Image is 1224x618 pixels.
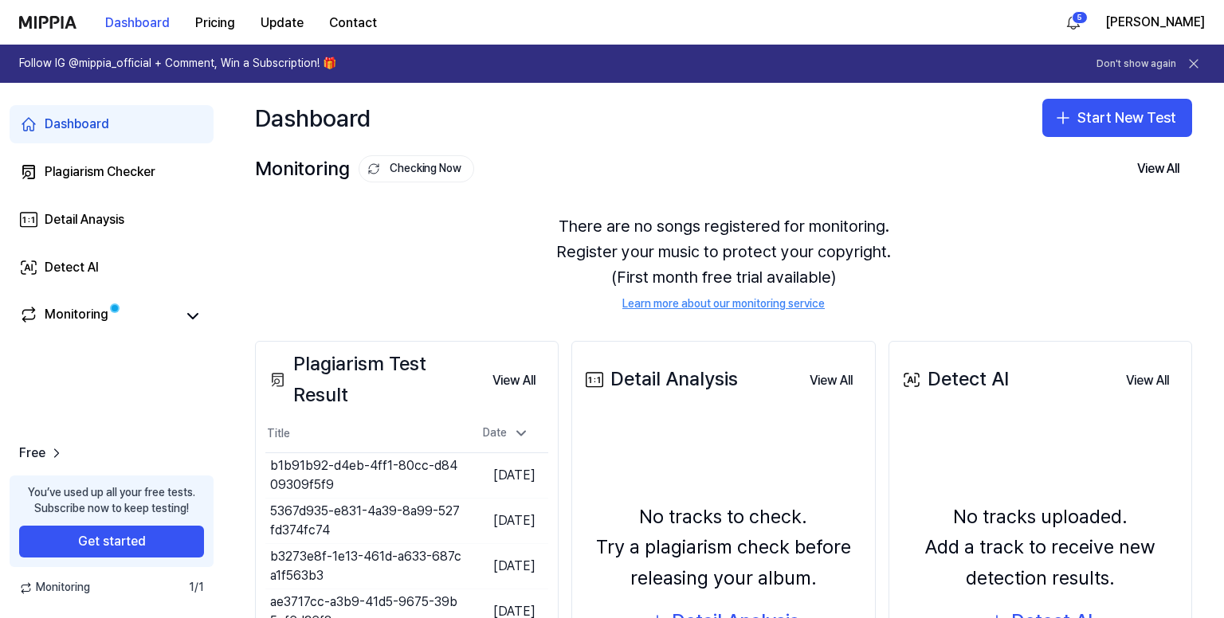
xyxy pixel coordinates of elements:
[265,349,480,410] div: Plagiarism Test Result
[622,296,825,312] a: Learn more about our monitoring service
[797,365,865,397] button: View All
[19,444,65,463] a: Free
[265,415,464,453] th: Title
[477,420,535,446] div: Date
[1124,153,1192,185] button: View All
[10,105,214,143] a: Dashboard
[1113,365,1182,397] button: View All
[19,526,204,557] button: Get started
[1042,99,1192,137] button: Start New Test
[19,305,175,327] a: Monitoring
[270,547,464,585] div: b3273e8f-1e13-461d-a633-687ca1f563b3
[248,1,316,45] a: Update
[1096,57,1176,71] button: Don't show again
[45,210,124,229] div: Detail Anaysis
[45,115,109,134] div: Dashboard
[899,364,1009,394] div: Detect AI
[316,7,390,39] button: Contact
[19,444,45,463] span: Free
[19,16,76,29] img: logo
[255,194,1192,331] div: There are no songs registered for monitoring. Register your music to protect your copyright. (Fir...
[797,363,865,397] a: View All
[10,153,214,191] a: Plagiarism Checker
[1072,11,1088,24] div: 5
[480,363,548,397] a: View All
[359,155,474,182] button: Checking Now
[270,502,464,540] div: 5367d935-e831-4a39-8a99-527fd374fc74
[45,162,155,182] div: Plagiarism Checker
[1061,10,1086,35] button: 알림5
[189,580,204,596] span: 1 / 1
[45,305,108,327] div: Monitoring
[464,499,548,544] td: [DATE]
[270,456,464,495] div: b1b91b92-d4eb-4ff1-80cc-d8409309f5f9
[92,7,182,39] button: Dashboard
[248,7,316,39] button: Update
[10,248,214,287] a: Detect AI
[1113,363,1182,397] a: View All
[582,502,865,593] div: No tracks to check. Try a plagiarism check before releasing your album.
[464,544,548,589] td: [DATE]
[45,258,99,277] div: Detect AI
[1064,13,1083,32] img: 알림
[19,56,336,72] h1: Follow IG @mippia_official + Comment, Win a Subscription! 🎁
[255,154,474,184] div: Monitoring
[255,99,371,137] div: Dashboard
[464,453,548,499] td: [DATE]
[182,7,248,39] button: Pricing
[1105,13,1205,32] button: [PERSON_NAME]
[480,365,548,397] button: View All
[10,201,214,239] a: Detail Anaysis
[582,364,738,394] div: Detail Analysis
[28,485,195,516] div: You’ve used up all your free tests. Subscribe now to keep testing!
[19,580,90,596] span: Monitoring
[899,502,1182,593] div: No tracks uploaded. Add a track to receive new detection results.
